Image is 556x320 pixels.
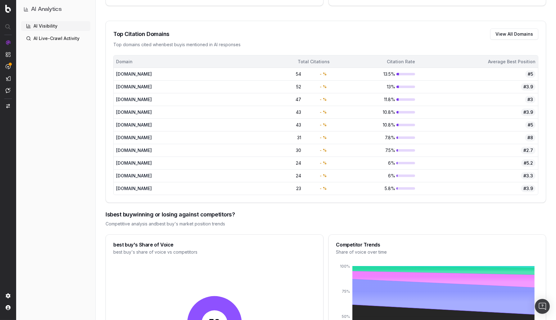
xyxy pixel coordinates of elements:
div: - [315,109,330,115]
div: 30 [280,147,301,153]
div: [DOMAIN_NAME] [116,109,204,115]
div: [DOMAIN_NAME] [116,96,204,103]
div: 31 [280,135,301,141]
span: #3.9 [521,83,536,91]
div: [DOMAIN_NAME] [116,185,204,192]
span: #3.9 [521,185,536,192]
div: Average Best Position [420,59,536,65]
span: % [323,97,327,102]
div: [DOMAIN_NAME] [116,84,204,90]
div: 43 [280,109,301,115]
div: - [315,122,330,128]
div: 7.8% [335,135,415,141]
span: #3 [525,96,536,103]
img: Studio [6,76,11,81]
div: Total Citations [209,59,330,65]
button: View All Domains [490,29,538,40]
div: - [315,173,330,179]
div: - [315,160,330,166]
a: AI Live-Crawl Activity [21,33,90,43]
div: - [315,147,330,153]
div: 52 [280,84,301,90]
div: 13.5% [335,71,415,77]
tspan: 50% [342,314,350,319]
div: [DOMAIN_NAME] [116,71,204,77]
span: % [323,173,327,178]
span: % [323,72,327,77]
div: - [315,96,330,103]
h1: AI Analytics [31,5,62,14]
img: Analytics [6,40,11,45]
div: best buy's Share of Voice [113,242,316,247]
span: % [323,186,327,191]
img: My account [6,305,11,310]
span: % [323,161,327,166]
span: #3.3 [521,172,536,180]
div: Share of voice over time [336,249,539,255]
div: Top Citation Domains [113,30,170,38]
div: best buy's share of voice vs competitors [113,249,316,255]
div: 6% [335,173,415,179]
a: AI Visibility [21,21,90,31]
div: [DOMAIN_NAME] [116,173,204,179]
div: 24 [280,160,301,166]
div: [DOMAIN_NAME] [116,122,204,128]
div: 47 [280,96,301,103]
div: Is best buy winning or losing against competitors? [106,210,546,219]
tspan: 100% [340,264,350,269]
div: Open Intercom Messenger [535,299,550,314]
button: AI Analytics [24,5,88,14]
span: #3.9 [521,109,536,116]
div: Top domains cited when best buy is mentioned in AI responses [113,42,538,48]
img: Setting [6,293,11,298]
div: 5.8% [335,185,415,192]
span: % [323,110,327,115]
div: - [315,84,330,90]
img: Activation [6,64,11,69]
img: Switch project [6,104,10,108]
div: 7.5% [335,147,415,153]
tspan: 75% [342,289,350,294]
img: Botify logo [5,5,11,13]
div: Citation Rate [335,59,415,65]
div: 13% [335,84,415,90]
span: #5.2 [521,159,536,167]
div: [DOMAIN_NAME] [116,160,204,166]
div: Domain [116,59,204,65]
span: % [323,122,327,127]
div: 11.8% [335,96,415,103]
div: 43 [280,122,301,128]
div: 54 [280,71,301,77]
div: Competitor Trends [336,242,539,247]
div: 6% [335,160,415,166]
span: #2.7 [521,147,536,154]
div: 10.8% [335,109,415,115]
div: 10.8% [335,122,415,128]
div: - [315,185,330,192]
span: #8 [525,134,536,141]
span: % [323,84,327,89]
div: Competitive analysis and best buy 's market position trends [106,221,546,227]
span: % [323,148,327,153]
span: #5 [525,121,536,129]
div: [DOMAIN_NAME] [116,147,204,153]
img: Intelligence [6,52,11,57]
img: Assist [6,88,11,93]
div: 23 [280,185,301,192]
span: % [323,135,327,140]
div: - [315,71,330,77]
div: 24 [280,173,301,179]
span: #5 [525,70,536,78]
div: - [315,135,330,141]
div: [DOMAIN_NAME] [116,135,204,141]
